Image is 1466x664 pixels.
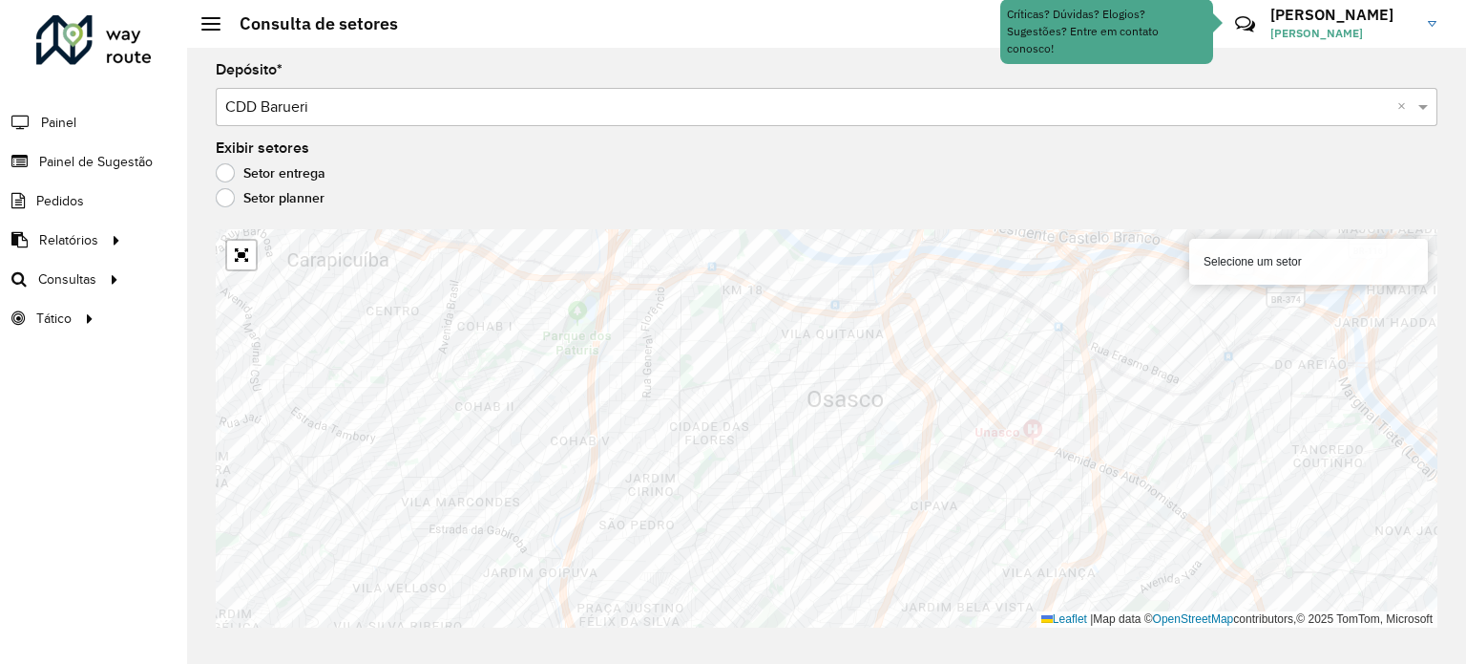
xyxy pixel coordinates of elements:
[1041,612,1087,626] a: Leaflet
[216,58,283,81] label: Depósito
[220,13,398,34] h2: Consulta de setores
[216,137,309,160] label: Exibir setores
[36,309,72,329] span: Tático
[36,191,84,211] span: Pedidos
[39,152,153,172] span: Painel de Sugestão
[38,269,96,289] span: Consultas
[1397,96,1414,118] span: Clear all
[1153,612,1234,626] a: OpenStreetMap
[216,163,325,182] label: Setor entrega
[227,241,256,269] a: Abrir mapa em tela cheia
[1037,611,1437,628] div: Map data © contributors,© 2025 TomTom, Microsoft
[1090,612,1093,626] span: |
[41,113,76,133] span: Painel
[1189,239,1428,285] div: Selecione um setor
[1225,4,1266,45] a: Contato Rápido
[1270,6,1414,24] h3: [PERSON_NAME]
[39,230,98,250] span: Relatórios
[216,188,325,207] label: Setor planner
[1270,25,1414,42] span: [PERSON_NAME]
